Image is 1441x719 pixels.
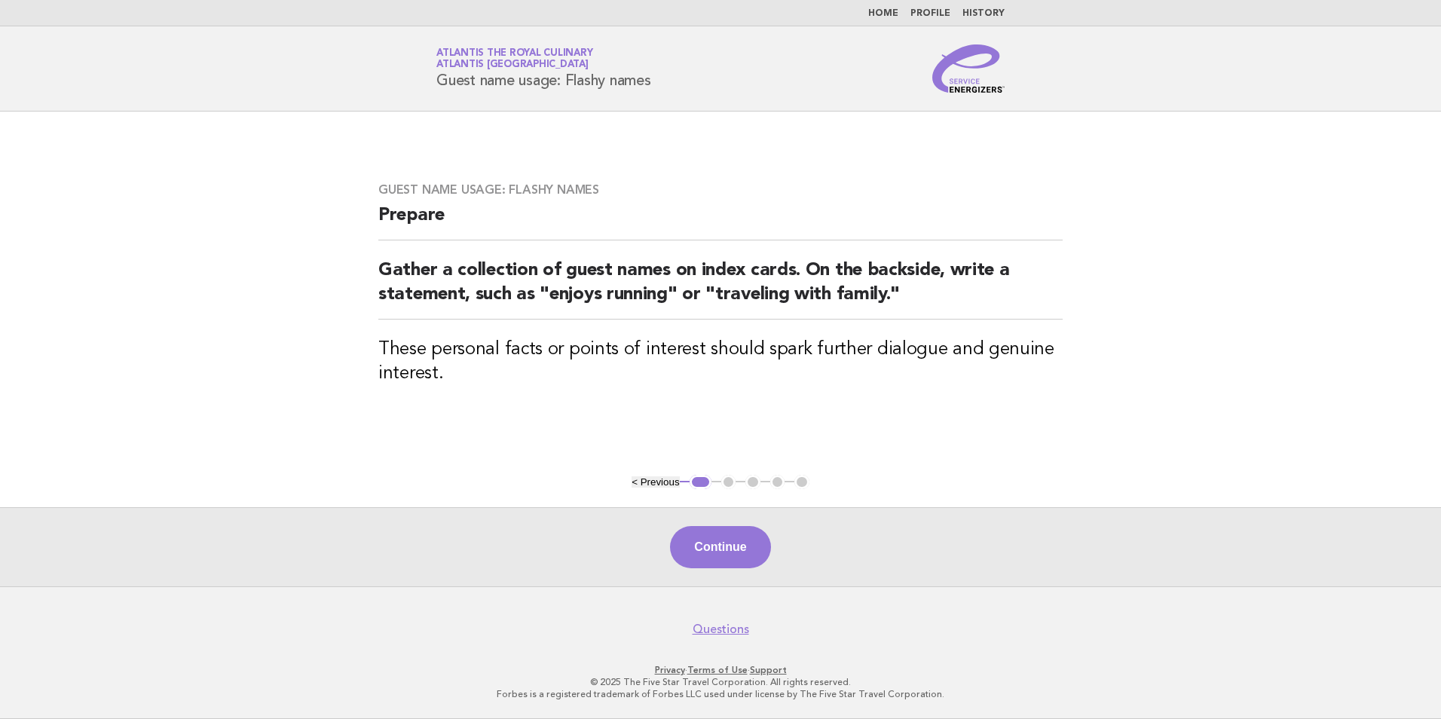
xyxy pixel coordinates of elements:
[687,665,748,675] a: Terms of Use
[868,9,898,18] a: Home
[378,203,1063,240] h2: Prepare
[962,9,1005,18] a: History
[436,48,592,69] a: Atlantis the Royal CulinaryAtlantis [GEOGRAPHIC_DATA]
[378,338,1063,386] h3: These personal facts or points of interest should spark further dialogue and genuine interest.
[750,665,787,675] a: Support
[436,60,589,70] span: Atlantis [GEOGRAPHIC_DATA]
[259,676,1182,688] p: © 2025 The Five Star Travel Corporation. All rights reserved.
[693,622,749,637] a: Questions
[910,9,950,18] a: Profile
[378,182,1063,197] h3: Guest name usage: Flashy names
[655,665,685,675] a: Privacy
[632,476,679,488] button: < Previous
[670,526,770,568] button: Continue
[932,44,1005,93] img: Service Energizers
[259,664,1182,676] p: · ·
[259,688,1182,700] p: Forbes is a registered trademark of Forbes LLC used under license by The Five Star Travel Corpora...
[690,475,711,490] button: 1
[378,259,1063,320] h2: Gather a collection of guest names on index cards. On the backside, write a statement, such as "e...
[436,49,651,88] h1: Guest name usage: Flashy names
